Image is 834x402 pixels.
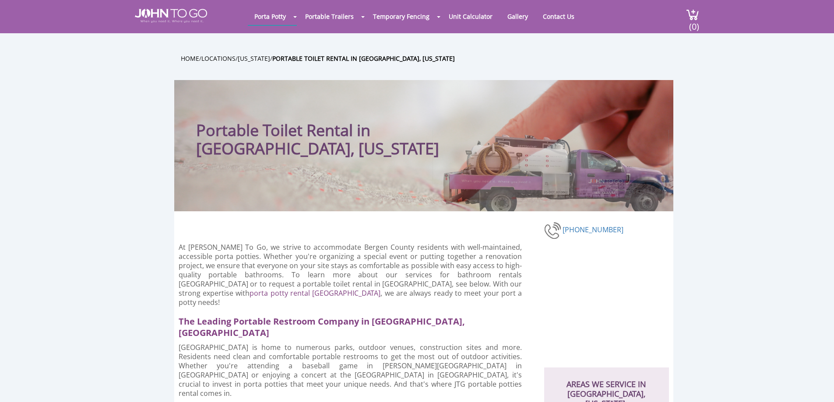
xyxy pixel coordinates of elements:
a: Portable toilet rental in [GEOGRAPHIC_DATA], [US_STATE] [272,54,455,63]
p: At [PERSON_NAME] To Go, we strive to accommodate Bergen County residents with well-maintained, ac... [179,243,522,307]
ul: / / / [181,53,680,63]
span: (0) [689,14,699,32]
img: JOHN to go [135,9,207,23]
a: Locations [201,54,236,63]
img: Truck [433,130,669,211]
a: Contact Us [536,8,581,25]
a: Temporary Fencing [366,8,436,25]
h1: Portable Toilet Rental in [GEOGRAPHIC_DATA], [US_STATE] [196,98,479,158]
a: Porta Potty [248,8,292,25]
a: Unit Calculator [442,8,499,25]
a: Home [181,54,199,63]
a: Portable Trailers [299,8,360,25]
a: porta potty rental [GEOGRAPHIC_DATA] [250,288,380,298]
a: Gallery [501,8,535,25]
p: [GEOGRAPHIC_DATA] is home to numerous parks, outdoor venues, construction sites and more. Residen... [179,343,522,398]
a: [US_STATE] [238,54,270,63]
img: phone-number [544,221,563,240]
h2: The Leading Portable Restroom Company in [GEOGRAPHIC_DATA], [GEOGRAPHIC_DATA] [179,311,530,339]
a: [PHONE_NUMBER] [563,225,623,234]
img: cart a [686,9,699,21]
